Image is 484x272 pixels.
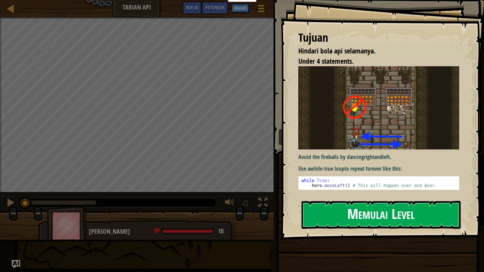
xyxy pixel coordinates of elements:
strong: left [382,153,390,161]
div: health: 18 / 18 [154,228,224,234]
button: Ask AI [12,260,20,268]
button: Ctrl + P: Pause [4,196,18,211]
button: Atur suara [223,196,237,211]
span: ♫ [242,197,249,208]
span: Ask AI [186,4,198,11]
strong: while-true loop [310,165,344,172]
p: Avoid the fireballs by dancing and . [298,153,465,161]
button: Memulai Level [302,201,461,229]
div: [PERSON_NAME] [89,227,229,236]
img: Fire dancing [298,66,465,149]
button: ♫ [240,196,252,211]
button: Ask AI [182,1,202,15]
strong: right [364,153,374,161]
span: Petunjuk [205,4,225,11]
li: Under 4 statements. [289,56,457,67]
img: thang_avatar_frame.png [47,206,88,245]
span: 18 [218,227,224,236]
button: Masuk [232,4,249,12]
span: Hindari bola api selamanya. [298,46,376,56]
span: Under 4 statements. [298,56,354,66]
p: Use a to repeat forever like this: [298,165,465,173]
li: Hindari bola api selamanya. [289,46,457,56]
button: Alihkan layar penuh [256,196,270,211]
button: Jalankan [278,129,474,145]
button: Tampilkan menu permainan [252,1,270,18]
div: Tujuan [298,30,459,46]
